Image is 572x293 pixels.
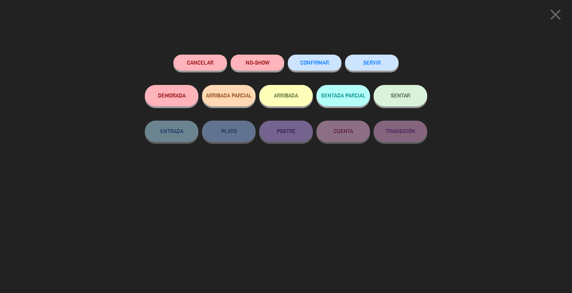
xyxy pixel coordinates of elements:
button: DEMORADA [145,85,198,106]
span: SENTAR [391,92,410,98]
button: CUENTA [316,121,370,142]
button: ARRIBADA [259,85,313,106]
button: Cancelar [173,55,227,71]
button: TRANSICIÓN [374,121,427,142]
button: POSTRE [259,121,313,142]
i: close [547,6,564,24]
button: ENTRADA [145,121,198,142]
button: CONFIRMAR [288,55,341,71]
button: SENTADA PARCIAL [316,85,370,106]
span: ARRIBADA PARCIAL [206,92,252,98]
button: SENTAR [374,85,427,106]
span: CONFIRMAR [300,60,329,66]
button: PLATO [202,121,256,142]
button: close [544,5,567,26]
button: SERVIR [345,55,399,71]
button: NO-SHOW [231,55,284,71]
button: ARRIBADA PARCIAL [202,85,256,106]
